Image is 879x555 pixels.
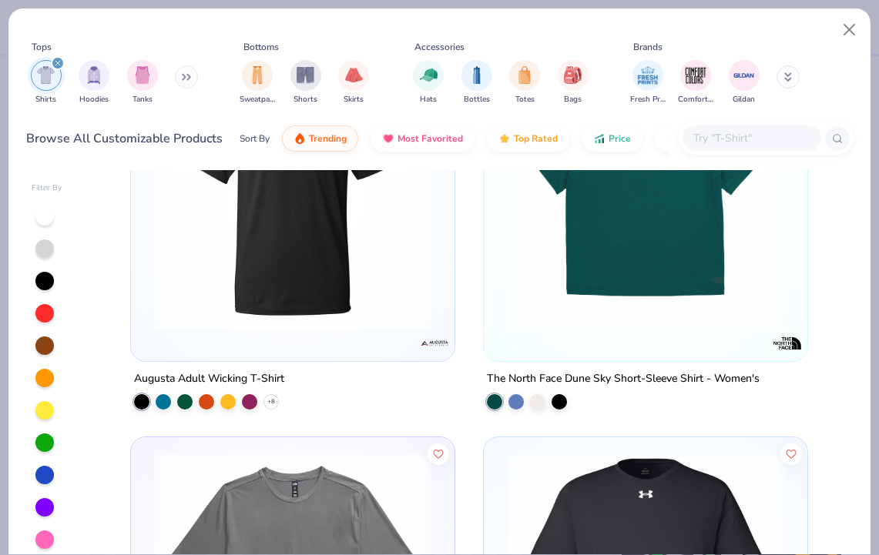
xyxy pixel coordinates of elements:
span: Bottles [464,94,490,105]
div: filter for Totes [509,60,540,105]
img: 42b9b6cd-9891-4f69-8af7-b38f9c65824f [146,53,439,330]
div: filter for Bottles [461,60,492,105]
img: Hoodies Image [86,66,102,84]
button: filter button [290,60,321,105]
img: Tanks Image [134,66,151,84]
div: Bottoms [243,40,279,54]
span: Hoodies [79,94,109,105]
button: Most Favorited [371,125,475,152]
button: filter button [729,60,760,105]
span: Bags [564,94,582,105]
div: filter for Bags [558,60,589,105]
img: Fresh Prints Image [636,64,659,87]
div: Augusta Adult Wicking T-Shirt [134,369,284,389]
img: most_fav.gif [382,132,394,145]
img: Totes Image [516,66,533,84]
span: Price [609,132,631,145]
div: filter for Shorts [290,60,321,105]
button: Like [428,443,449,464]
div: filter for Hoodies [79,60,109,105]
div: filter for Gildan [729,60,760,105]
span: Fresh Prints [630,94,666,105]
span: Tanks [133,94,153,105]
div: filter for Fresh Prints [630,60,666,105]
img: 4efe2968-a4a9-4c07-a2d1-c4a13c4b5620 [499,53,792,330]
div: Tops [32,40,52,54]
div: filter for Comfort Colors [678,60,713,105]
button: filter button [31,60,62,105]
button: filter button [413,60,444,105]
img: flash.gif [666,132,679,145]
span: Totes [515,94,535,105]
div: filter for Sweatpants [240,60,275,105]
input: Try "T-Shirt" [692,129,810,147]
button: filter button [630,60,666,105]
button: filter button [79,60,109,105]
button: Top Rated [487,125,569,152]
span: Shirts [35,94,56,105]
button: Trending [282,125,358,152]
img: The North Face logo [772,328,803,359]
button: filter button [127,60,158,105]
span: Skirts [344,94,364,105]
button: filter button [678,60,713,105]
img: Gildan Image [733,64,756,87]
button: filter button [240,60,275,105]
span: Shorts [294,94,317,105]
span: Comfort Colors [678,94,713,105]
div: Brands [633,40,663,54]
span: + 8 [267,397,275,406]
button: filter button [558,60,589,105]
button: Price [582,125,642,152]
span: Gildan [733,94,755,105]
button: Like [780,443,802,464]
button: filter button [509,60,540,105]
span: Trending [309,132,347,145]
span: Sweatpants [240,94,275,105]
img: Shirts Image [37,66,55,84]
div: Accessories [414,40,465,54]
img: Shorts Image [297,66,314,84]
button: filter button [461,60,492,105]
img: Skirts Image [345,66,363,84]
img: Bags Image [564,66,581,84]
img: Sweatpants Image [249,66,266,84]
span: Hats [420,94,437,105]
div: Sort By [240,132,270,145]
img: Augusta logo [419,328,450,359]
img: Bottles Image [468,66,485,84]
img: TopRated.gif [498,132,511,145]
button: filter button [338,60,369,105]
button: Close [835,15,864,45]
div: The North Face Dune Sky Short-Sleeve Shirt - Women's [487,369,760,389]
img: Comfort Colors Image [684,64,707,87]
div: filter for Skirts [338,60,369,105]
img: trending.gif [294,132,306,145]
div: filter for Shirts [31,60,62,105]
div: filter for Hats [413,60,444,105]
span: Top Rated [514,132,558,145]
span: Most Favorited [398,132,463,145]
img: Hats Image [420,66,438,84]
div: filter for Tanks [127,60,158,105]
div: Browse All Customizable Products [26,129,223,148]
div: Filter By [32,182,62,194]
